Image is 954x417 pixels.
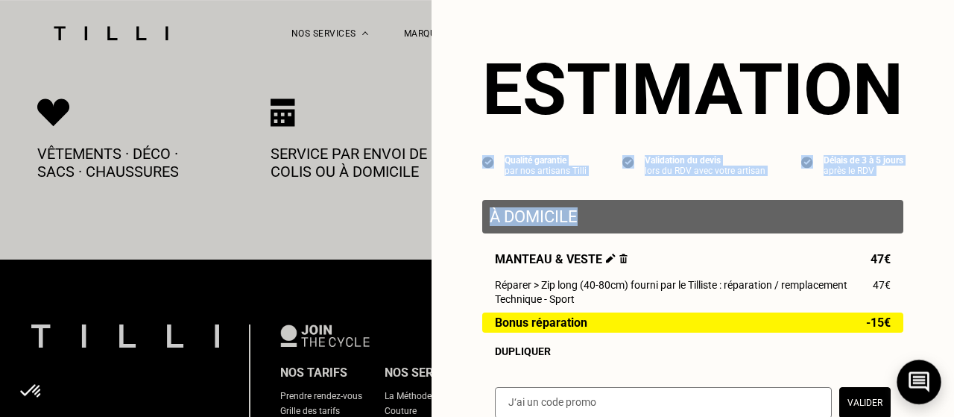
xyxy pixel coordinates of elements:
[645,166,765,176] div: lors du RDV avec votre artisan
[495,279,847,291] span: Réparer > Zip long (40-80cm) fourni par le Tilliste : réparation / remplacement
[495,293,575,305] span: Technique - Sport
[824,166,903,176] div: après le RDV
[606,254,616,263] img: Éditer
[505,166,587,176] div: par nos artisans Tilli
[824,155,903,166] div: Délais de 3 à 5 jours
[873,279,891,291] span: 47€
[490,207,896,226] p: À domicile
[505,155,587,166] div: Qualité garantie
[495,252,628,266] span: Manteau & veste
[619,254,628,263] img: Supprimer
[482,48,903,131] section: Estimation
[866,316,891,329] span: -15€
[622,155,634,169] img: icon list info
[495,345,891,357] div: Dupliquer
[482,155,494,169] img: icon list info
[801,155,813,169] img: icon list info
[871,252,891,266] span: 47€
[495,316,587,329] span: Bonus réparation
[645,155,765,166] div: Validation du devis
